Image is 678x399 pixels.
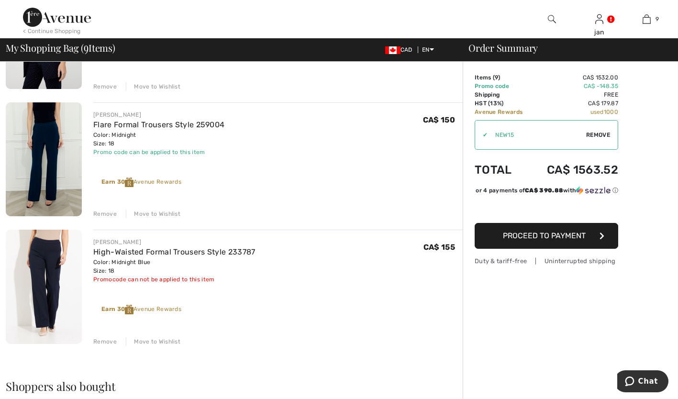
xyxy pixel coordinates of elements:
[6,380,463,392] h2: Shoppers also bought
[93,258,255,275] div: Color: Midnight Blue Size: 18
[475,154,532,186] td: Total
[532,99,618,108] td: CA$ 179.87
[475,90,532,99] td: Shipping
[532,90,618,99] td: Free
[93,120,224,129] a: Flare Formal Trousers Style 259004
[586,131,610,139] span: Remove
[93,247,255,256] a: High-Waisted Formal Trousers Style 233787
[617,370,668,394] iframe: Opens a widget where you can chat to one of our agents
[475,131,488,139] div: ✔
[475,223,618,249] button: Proceed to Payment
[623,13,670,25] a: 9
[595,13,603,25] img: My Info
[93,148,224,156] div: Promo code can be applied to this item
[423,115,455,124] span: CA$ 150
[93,131,224,148] div: Color: Midnight Size: 18
[457,43,672,53] div: Order Summary
[101,177,181,187] div: Avenue Rewards
[532,154,618,186] td: CA$ 1563.52
[475,108,532,116] td: Avenue Rewards
[126,82,180,91] div: Move to Wishlist
[532,108,618,116] td: used
[385,46,400,54] img: Canadian Dollar
[93,210,117,218] div: Remove
[475,186,618,198] div: or 4 payments ofCA$ 390.88withSezzle Click to learn more about Sezzle
[495,74,498,81] span: 9
[475,198,618,220] iframe: PayPal-paypal
[93,111,224,119] div: [PERSON_NAME]
[475,99,532,108] td: HST (13%)
[576,27,622,37] div: jan
[576,186,611,195] img: Sezzle
[6,230,82,344] img: High-Waisted Formal Trousers Style 233787
[423,243,455,252] span: CA$ 155
[125,305,133,314] img: Reward-Logo.svg
[6,102,82,217] img: Flare Formal Trousers Style 259004
[503,231,586,240] span: Proceed to Payment
[475,256,618,266] div: Duty & tariff-free | Uninterrupted shipping
[101,305,181,314] div: Avenue Rewards
[475,73,532,82] td: Items ( )
[93,82,117,91] div: Remove
[604,109,618,115] span: 1000
[93,238,255,246] div: [PERSON_NAME]
[525,187,563,194] span: CA$ 390.88
[488,121,586,149] input: Promo code
[548,13,556,25] img: search the website
[476,186,618,195] div: or 4 payments of with
[643,13,651,25] img: My Bag
[23,27,81,35] div: < Continue Shopping
[656,15,659,23] span: 9
[475,82,532,90] td: Promo code
[93,275,255,284] div: Promocode can not be applied to this item
[126,337,180,346] div: Move to Wishlist
[23,8,91,27] img: 1ère Avenue
[101,178,133,185] strong: Earn 30
[532,82,618,90] td: CA$ -148.35
[125,177,133,187] img: Reward-Logo.svg
[101,306,133,312] strong: Earn 30
[595,14,603,23] a: Sign In
[385,46,416,53] span: CAD
[93,337,117,346] div: Remove
[126,210,180,218] div: Move to Wishlist
[532,73,618,82] td: CA$ 1532.00
[422,46,434,53] span: EN
[6,43,115,53] span: My Shopping Bag ( Items)
[84,41,89,53] span: 9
